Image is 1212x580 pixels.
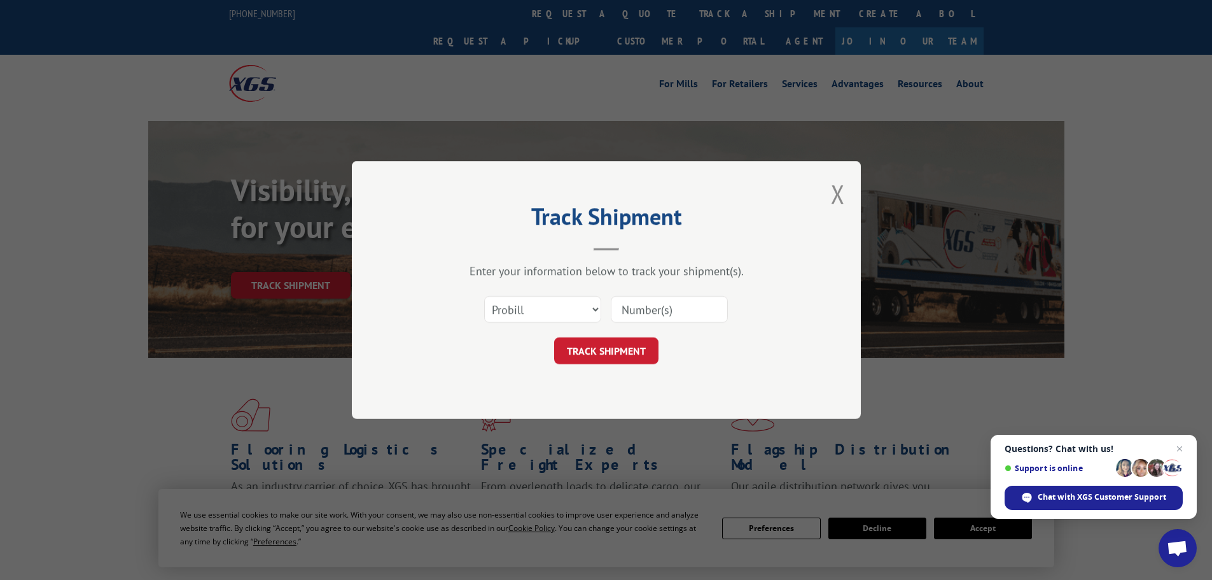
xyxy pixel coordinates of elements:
[1005,444,1183,454] span: Questions? Chat with us!
[554,337,658,364] button: TRACK SHIPMENT
[1005,486,1183,510] div: Chat with XGS Customer Support
[1038,492,1166,503] span: Chat with XGS Customer Support
[1005,463,1111,473] span: Support is online
[1172,441,1187,456] span: Close chat
[415,264,797,278] div: Enter your information below to track your shipment(s).
[611,296,728,323] input: Number(s)
[1159,529,1197,567] div: Open chat
[415,208,797,232] h2: Track Shipment
[831,177,845,211] button: Close modal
